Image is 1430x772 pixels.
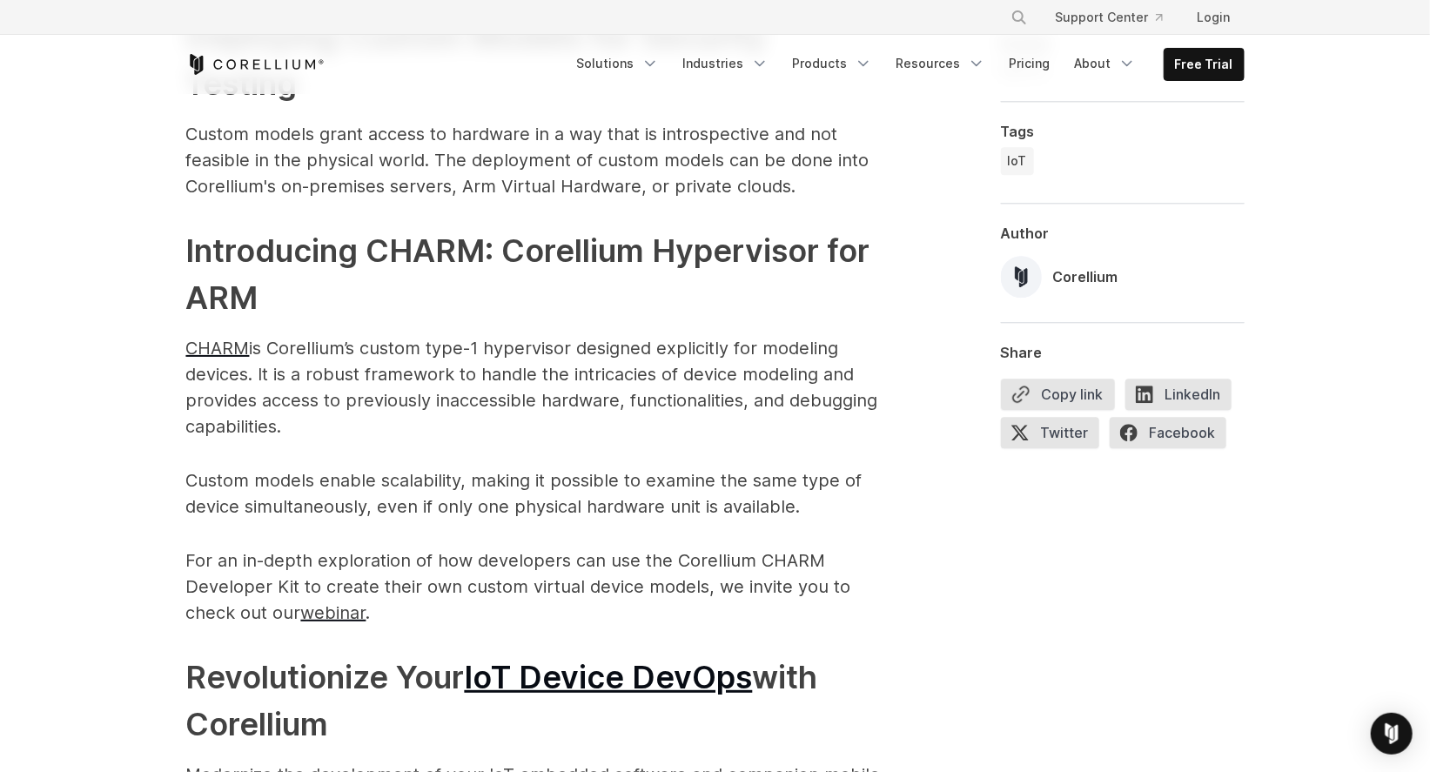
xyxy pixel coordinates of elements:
[186,654,883,748] h2: Revolutionize Your with Corellium
[1053,266,1118,287] div: Corellium
[1001,256,1043,298] img: Corellium
[1042,2,1177,33] a: Support Center
[301,602,366,623] a: webinar
[1110,417,1237,455] a: Facebook
[1125,379,1242,417] a: LinkedIn
[782,48,883,79] a: Products
[1001,123,1245,140] div: Tags
[1008,152,1027,170] span: IoT
[186,335,883,440] p: is Corellium’s custom type-1 hypervisor designed explicitly for modeling devices. It is a robust ...
[186,467,883,520] p: Custom models enable scalability, making it possible to examine the same type of device simultane...
[1001,147,1034,175] a: IoT
[990,2,1245,33] div: Navigation Menu
[186,227,883,321] h2: Introducing CHARM: Corellium Hypervisor for ARM
[673,48,779,79] a: Industries
[186,54,325,75] a: Corellium Home
[567,48,1245,81] div: Navigation Menu
[1064,48,1146,79] a: About
[186,338,250,359] a: CHARM
[1125,379,1232,410] span: LinkedIn
[1001,417,1110,455] a: Twitter
[1184,2,1245,33] a: Login
[1001,225,1245,242] div: Author
[465,658,753,696] a: IoT Device DevOps
[186,121,883,199] p: Custom models grant access to hardware in a way that is introspective and not feasible in the phy...
[1371,713,1413,755] div: Open Intercom Messenger
[567,48,669,79] a: Solutions
[1001,344,1245,361] div: Share
[1001,379,1115,410] button: Copy link
[1001,417,1099,448] span: Twitter
[1165,49,1244,80] a: Free Trial
[186,547,883,626] p: For an in-depth exploration of how developers can use the Corellium CHARM Developer Kit to create...
[886,48,996,79] a: Resources
[1004,2,1035,33] button: Search
[1110,417,1226,448] span: Facebook
[999,48,1061,79] a: Pricing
